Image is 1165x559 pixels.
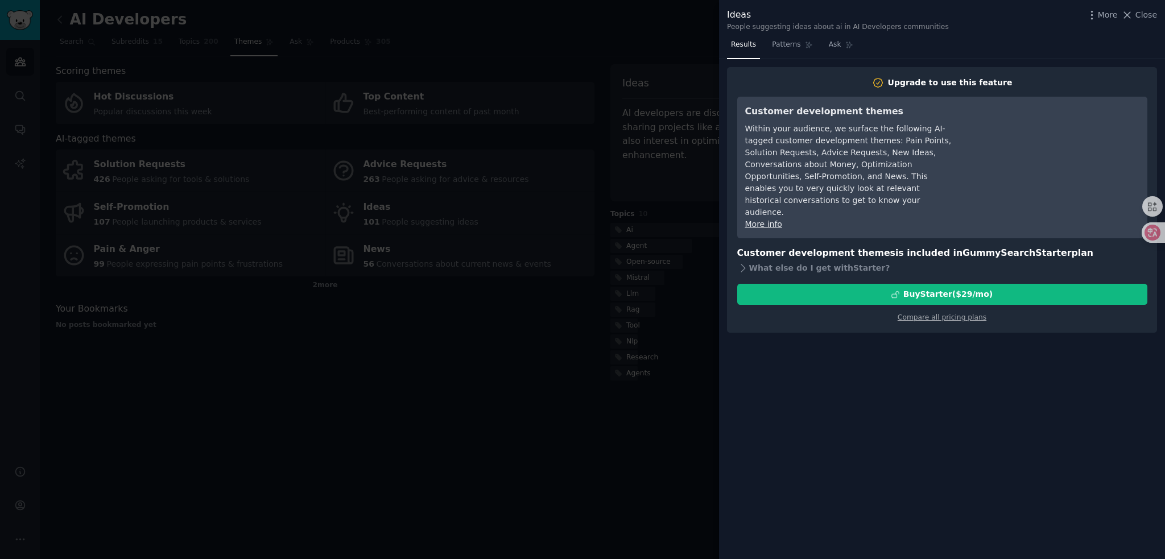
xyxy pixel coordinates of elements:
[829,40,841,50] span: Ask
[898,313,986,321] a: Compare all pricing plans
[903,288,993,300] div: Buy Starter ($ 29 /mo )
[825,36,857,59] a: Ask
[745,220,782,229] a: More info
[727,22,949,32] div: People suggesting ideas about ai in AI Developers communities
[969,105,1139,190] iframe: YouTube video player
[1135,9,1157,21] span: Close
[772,40,800,50] span: Patterns
[727,36,760,59] a: Results
[727,8,949,22] div: Ideas
[768,36,816,59] a: Patterns
[1086,9,1118,21] button: More
[745,123,953,218] div: Within your audience, we surface the following AI-tagged customer development themes: Pain Points...
[888,77,1013,89] div: Upgrade to use this feature
[737,260,1147,276] div: What else do I get with Starter ?
[737,246,1147,260] h3: Customer development themes is included in plan
[1098,9,1118,21] span: More
[731,40,756,50] span: Results
[745,105,953,119] h3: Customer development themes
[737,284,1147,305] button: BuyStarter($29/mo)
[962,247,1071,258] span: GummySearch Starter
[1121,9,1157,21] button: Close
